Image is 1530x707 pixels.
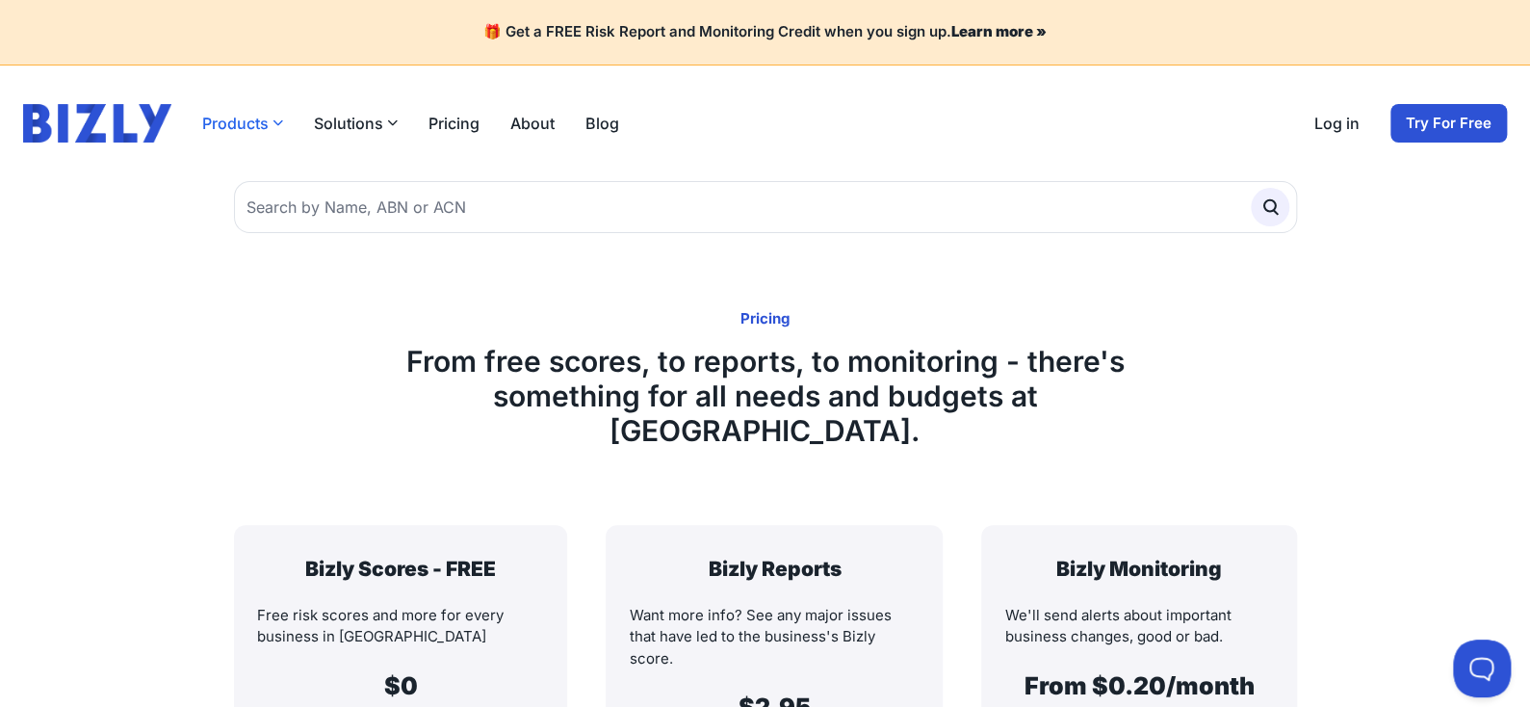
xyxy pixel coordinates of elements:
[314,112,398,135] button: Solutions
[1390,104,1507,143] a: Try For Free
[1453,640,1511,697] iframe: Toggle Customer Support
[334,344,1197,448] h1: From free scores, to reports, to monitoring - there's something for all needs and budgets at [GEO...
[585,112,619,135] a: Blog
[202,112,283,135] button: Products
[257,605,545,648] p: Free risk scores and more for every business in [GEOGRAPHIC_DATA]
[510,112,555,135] a: About
[1004,605,1273,648] p: We'll send alerts about important business changes, good or bad.
[234,181,1297,233] input: Search by Name, ABN or ACN
[629,556,920,582] h3: Bizly Reports
[1314,112,1360,135] a: Log in
[951,22,1047,40] a: Learn more »
[629,605,920,670] p: Want more info? See any major issues that have led to the business's Bizly score.
[257,556,545,582] h3: Bizly Scores - FREE
[23,23,1507,41] h4: 🎁 Get a FREE Risk Report and Monitoring Credit when you sign up.
[257,671,545,700] h2: $0
[428,112,480,135] a: Pricing
[1004,671,1273,700] h2: From $0.20/month
[1004,556,1273,582] h3: Bizly Monitoring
